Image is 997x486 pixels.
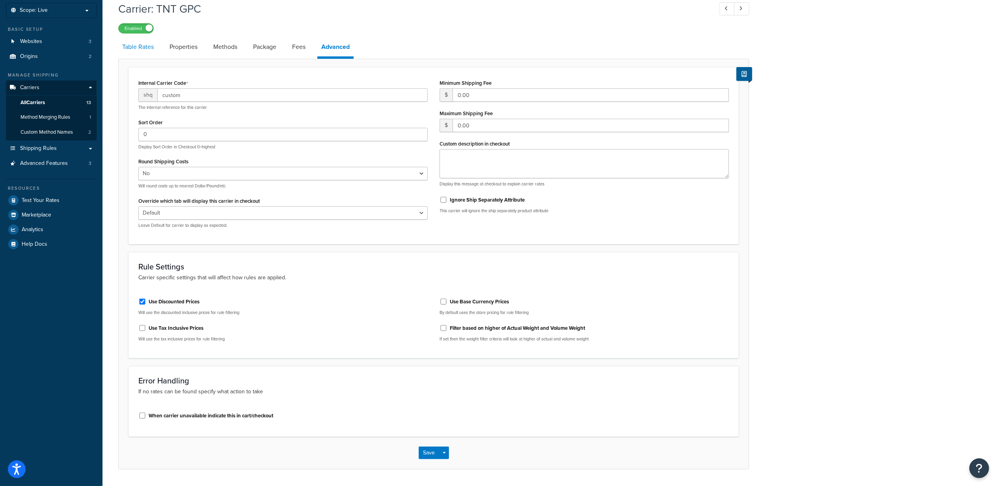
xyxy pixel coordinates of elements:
[138,198,260,204] label: Override which tab will display this carrier in checkout
[6,110,97,125] a: Method Merging Rules1
[6,49,97,64] a: Origins2
[6,80,97,95] a: Carriers
[149,412,273,419] label: When carrier unavailable indicate this in cart/checkout
[440,141,510,147] label: Custom description in checkout
[6,34,97,49] a: Websites3
[20,38,42,45] span: Websites
[440,208,729,214] p: This carrier will ignore the ship separately product attribute
[6,49,97,64] li: Origins
[88,129,91,136] span: 2
[6,141,97,156] a: Shipping Rules
[138,336,428,342] p: Will use the tax inclusive prices for rule filtering
[419,447,440,459] button: Save
[736,67,752,81] button: Show Help Docs
[138,105,428,110] p: The internal reference for this carrier
[89,53,91,60] span: 2
[22,241,47,248] span: Help Docs
[288,37,309,56] a: Fees
[440,310,729,316] p: By default uses the store pricing for rule filtering
[89,160,91,167] span: 3
[89,38,91,45] span: 3
[138,262,729,271] h3: Rule Settings
[209,37,241,56] a: Methods
[20,145,57,152] span: Shipping Rules
[20,99,45,106] span: All Carriers
[6,34,97,49] li: Websites
[450,196,525,204] label: Ignore Ship Separately Attribute
[6,222,97,237] a: Analytics
[6,237,97,251] a: Help Docs
[440,80,492,86] label: Minimum Shipping Fee
[450,325,585,332] label: Filter based on higher of Actual Weight and Volume Weight
[734,2,749,15] a: Next Record
[138,310,428,316] p: Will use the discounted inclusive prices for rule filtering
[440,336,729,342] p: If set then the weight filter criteria will look at higher of actual and volume weight
[22,212,51,219] span: Marketplace
[6,80,97,140] li: Carriers
[138,183,428,189] p: Will round costs up to nearest Dollar/Pound/etc
[119,24,153,33] label: Enabled
[440,110,493,116] label: Maximum Shipping Fee
[138,144,428,150] p: Display Sort Order in Checkout 0=highest
[6,156,97,171] li: Advanced Features
[20,160,68,167] span: Advanced Features
[249,37,280,56] a: Package
[6,185,97,192] div: Resources
[440,88,453,102] span: $
[969,458,989,478] button: Open Resource Center
[138,80,188,86] label: Internal Carrier Code
[138,376,729,385] h3: Error Handling
[138,387,729,396] p: If no rates can be found specify what action to take
[20,129,73,136] span: Custom Method Names
[450,298,509,305] label: Use Base Currency Prices
[6,125,97,140] a: Custom Method Names2
[20,7,48,14] span: Scope: Live
[6,26,97,33] div: Basic Setup
[138,159,188,164] label: Round Shipping Costs
[118,1,705,17] h1: Carrier: TNT GPC
[20,114,70,121] span: Method Merging Rules
[138,88,157,102] span: shq
[6,156,97,171] a: Advanced Features3
[440,119,453,132] span: $
[22,197,60,204] span: Test Your Rates
[719,2,735,15] a: Previous Record
[6,125,97,140] li: Custom Method Names
[20,53,38,60] span: Origins
[6,95,97,110] a: AllCarriers13
[6,110,97,125] li: Method Merging Rules
[138,273,729,282] p: Carrier specific settings that will affect how rules are applied.
[89,114,91,121] span: 1
[22,226,43,233] span: Analytics
[6,193,97,207] a: Test Your Rates
[149,325,203,332] label: Use Tax Inclusive Prices
[138,222,428,228] p: Leave Default for carrier to display as expected.
[149,298,199,305] label: Use Discounted Prices
[6,72,97,79] div: Manage Shipping
[138,120,163,125] label: Sort Order
[317,37,354,59] a: Advanced
[440,181,729,187] p: Display this message at checkout to explain carrier rates
[6,208,97,222] a: Marketplace
[20,84,39,91] span: Carriers
[118,37,158,56] a: Table Rates
[166,37,201,56] a: Properties
[86,99,91,106] span: 13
